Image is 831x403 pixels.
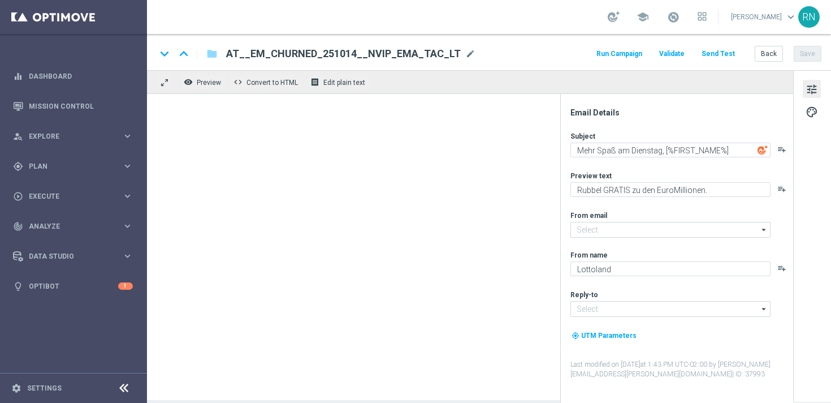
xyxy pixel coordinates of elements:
button: playlist_add [777,264,786,273]
button: Send Test [700,46,737,62]
span: UTM Parameters [581,332,637,340]
a: [PERSON_NAME]keyboard_arrow_down [730,8,798,25]
span: palette [806,105,818,119]
span: tune [806,82,818,97]
span: Explore [29,133,122,140]
span: Validate [659,50,685,58]
button: playlist_add [777,145,786,154]
i: arrow_drop_down [759,302,770,316]
span: AT__EM_CHURNED_251014__NVIP_EMA_TAC_LT [226,47,461,61]
i: keyboard_arrow_right [122,191,133,201]
div: Dashboard [13,61,133,91]
button: track_changes Analyze keyboard_arrow_right [12,222,133,231]
button: Back [755,46,783,62]
div: 1 [118,282,133,290]
div: Analyze [13,221,122,231]
button: folder [205,45,219,63]
div: Execute [13,191,122,201]
input: Select [570,301,771,317]
div: Optibot [13,271,133,301]
button: receipt Edit plain text [308,75,370,89]
button: Save [794,46,821,62]
span: code [233,78,243,87]
div: Data Studio [13,251,122,261]
label: From name [570,251,608,260]
button: Validate [657,46,686,62]
i: receipt [310,78,319,87]
span: school [637,11,649,23]
i: remove_red_eye [184,78,193,87]
button: play_circle_outline Execute keyboard_arrow_right [12,192,133,201]
i: keyboard_arrow_right [122,161,133,172]
div: Mission Control [13,91,133,121]
span: mode_edit [465,49,475,59]
button: tune [803,80,821,98]
a: Dashboard [29,61,133,91]
a: Optibot [29,271,118,301]
div: Email Details [570,108,792,118]
span: Execute [29,193,122,200]
span: Plan [29,163,122,170]
img: optiGenie.svg [758,145,768,155]
button: my_location UTM Parameters [570,329,638,342]
button: gps_fixed Plan keyboard_arrow_right [12,162,133,171]
button: Mission Control [12,102,133,111]
button: Data Studio keyboard_arrow_right [12,252,133,261]
i: keyboard_arrow_up [175,45,192,62]
span: Preview [197,79,221,87]
button: palette [803,102,821,121]
i: person_search [13,131,23,142]
i: folder [206,47,218,61]
a: Settings [27,385,62,392]
span: Edit plain text [323,79,365,87]
span: Data Studio [29,253,122,260]
span: keyboard_arrow_down [785,11,797,23]
button: playlist_add [777,185,786,194]
span: | ID: 37993 [732,370,765,378]
i: settings [11,383,21,393]
div: Explore [13,131,122,142]
i: keyboard_arrow_right [122,251,133,261]
div: RN [798,6,820,28]
i: lightbulb [13,281,23,291]
i: equalizer [13,71,23,82]
span: Analyze [29,223,122,230]
i: keyboard_arrow_right [122,131,133,142]
label: Reply-to [570,290,598,299]
button: remove_red_eye Preview [181,75,226,89]
label: Preview text [570,172,612,181]
button: Run Campaign [595,46,644,62]
button: equalizer Dashboard [12,72,133,81]
a: Mission Control [29,91,133,121]
i: keyboard_arrow_down [156,45,173,62]
input: Select [570,222,771,238]
button: code Convert to HTML [231,75,303,89]
label: From email [570,211,607,220]
div: Plan [13,161,122,172]
button: lightbulb Optibot 1 [12,282,133,291]
i: play_circle_outline [13,191,23,201]
label: Subject [570,132,595,141]
button: person_search Explore keyboard_arrow_right [12,132,133,141]
i: track_changes [13,221,23,231]
i: arrow_drop_down [759,222,770,237]
i: my_location [572,332,579,340]
span: Convert to HTML [246,79,298,87]
label: Last modified on [DATE] at 1:43 PM UTC-02:00 by [PERSON_NAME][EMAIL_ADDRESS][PERSON_NAME][DOMAIN_... [570,360,792,379]
i: keyboard_arrow_right [122,221,133,231]
i: gps_fixed [13,161,23,172]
